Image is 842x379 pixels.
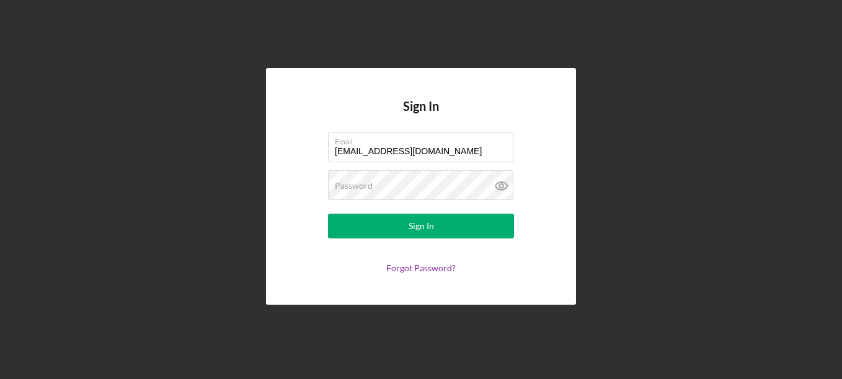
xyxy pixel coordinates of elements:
div: Sign In [409,214,434,238]
h4: Sign In [403,99,439,132]
label: Email [335,133,513,146]
button: Sign In [328,214,514,238]
a: Forgot Password? [386,263,456,273]
label: Password [335,181,373,191]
